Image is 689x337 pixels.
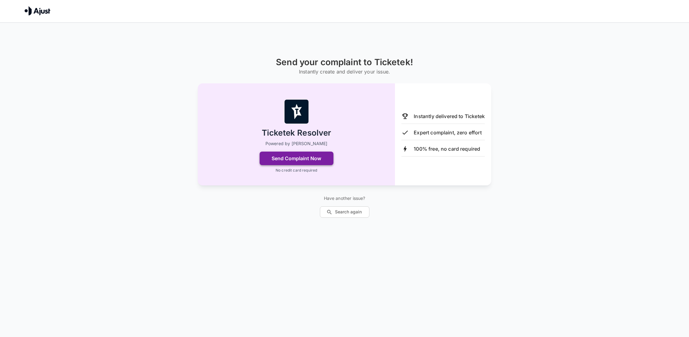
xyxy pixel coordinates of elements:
h1: Send your complaint to Ticketek! [276,57,413,67]
button: Search again [320,206,369,218]
img: Ajust [25,6,50,15]
p: No credit card required [276,168,317,173]
button: Send Complaint Now [260,152,333,165]
p: Instantly delivered to Ticketek [414,113,485,120]
p: Have another issue? [320,195,369,201]
p: Expert complaint, zero effort [414,129,481,136]
p: 100% free, no card required [414,145,480,153]
p: Powered by [PERSON_NAME] [265,141,328,147]
h2: Ticketek Resolver [262,128,331,138]
h6: Instantly create and deliver your issue. [276,67,413,76]
img: Ticketek [284,99,309,124]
